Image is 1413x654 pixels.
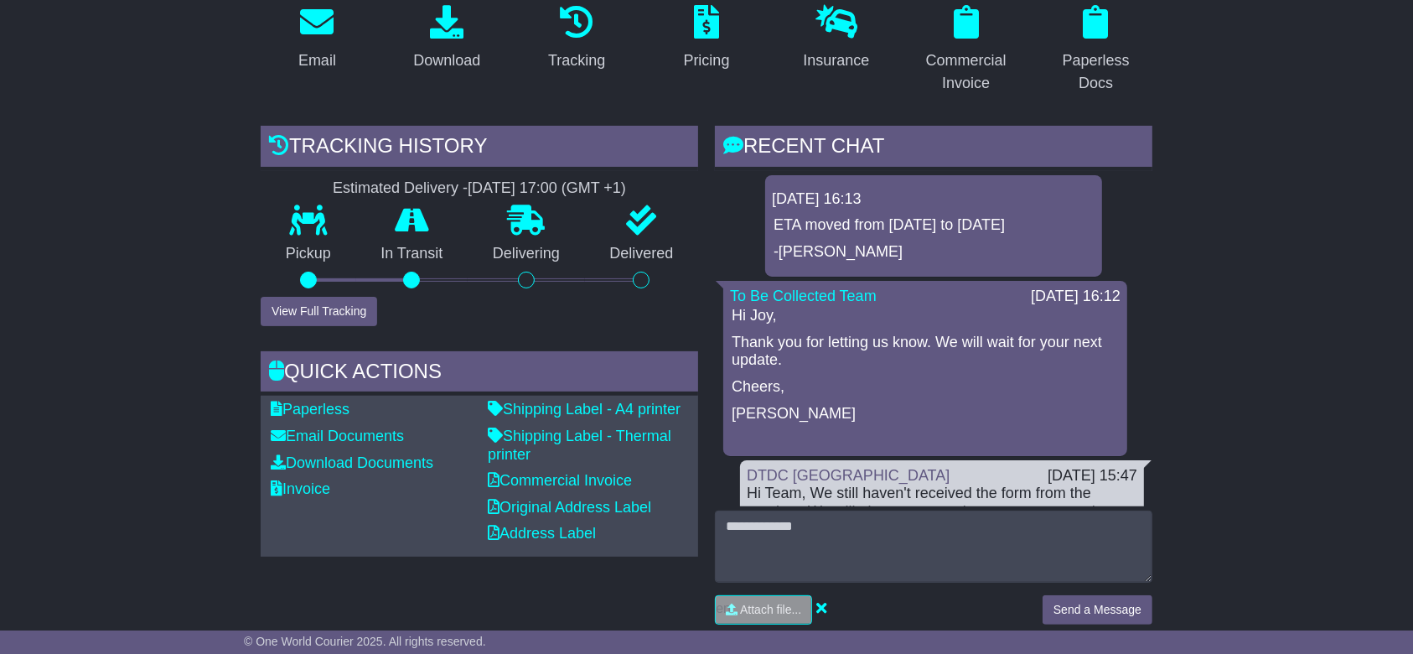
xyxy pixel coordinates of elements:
p: Delivering [468,245,585,263]
p: [PERSON_NAME] [732,405,1119,423]
a: Shipping Label - A4 printer [488,401,681,418]
div: RECENT CHAT [715,126,1152,171]
button: Send a Message [1043,595,1152,625]
p: Thank you for letting us know. We will wait for your next update. [732,334,1119,370]
a: To Be Collected Team [730,288,877,304]
div: Insurance [803,49,869,72]
div: Tracking history [261,126,698,171]
div: [DATE] 17:00 (GMT +1) [468,179,626,198]
div: Hi Team, We still haven't received the form from the receiver. We will give you an update as soon... [747,485,1137,539]
p: ETA moved from [DATE] to [DATE] [774,216,1094,235]
div: Tracking [548,49,605,72]
a: Address Label [488,525,596,542]
p: In Transit [356,245,468,263]
div: Email [298,49,336,72]
div: [DATE] 16:12 [1031,288,1121,306]
button: View Full Tracking [261,297,377,326]
span: © One World Courier 2025. All rights reserved. [244,635,486,648]
a: Paperless [271,401,349,418]
div: Quick Actions [261,351,698,397]
div: Paperless Docs [1050,49,1141,95]
a: Shipping Label - Thermal printer [488,428,671,463]
p: -[PERSON_NAME] [774,243,1094,262]
a: Original Address Label [488,499,651,516]
div: Estimated Delivery - [261,179,698,198]
div: [DATE] 16:13 [772,190,1095,209]
a: DTDC [GEOGRAPHIC_DATA] [747,467,950,484]
p: Delivered [585,245,699,263]
p: Hi Joy, [732,307,1119,325]
div: Download [413,49,480,72]
a: Download Documents [271,454,433,471]
div: Commercial Invoice [920,49,1012,95]
p: Pickup [261,245,356,263]
p: Cheers, [732,378,1119,397]
div: Pricing [683,49,729,72]
div: [DATE] 15:47 [1048,467,1137,485]
a: Email Documents [271,428,404,444]
a: Commercial Invoice [488,472,632,489]
a: Invoice [271,480,330,497]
